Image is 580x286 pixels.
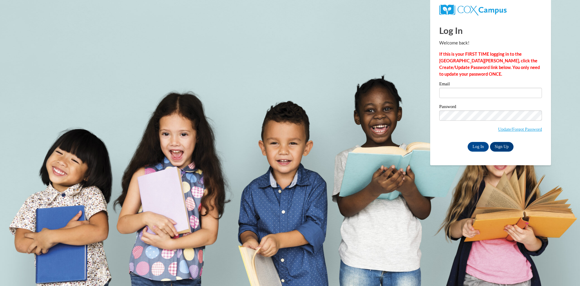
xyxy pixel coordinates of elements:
[439,82,542,88] label: Email
[439,51,540,77] strong: If this is your FIRST TIME logging in to the [GEOGRAPHIC_DATA][PERSON_NAME], click the Create/Upd...
[439,7,507,12] a: COX Campus
[490,142,514,152] a: Sign Up
[439,40,542,46] p: Welcome back!
[439,104,542,110] label: Password
[439,5,507,15] img: COX Campus
[468,142,489,152] input: Log In
[439,24,542,37] h1: Log In
[498,127,542,132] a: Update/Forgot Password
